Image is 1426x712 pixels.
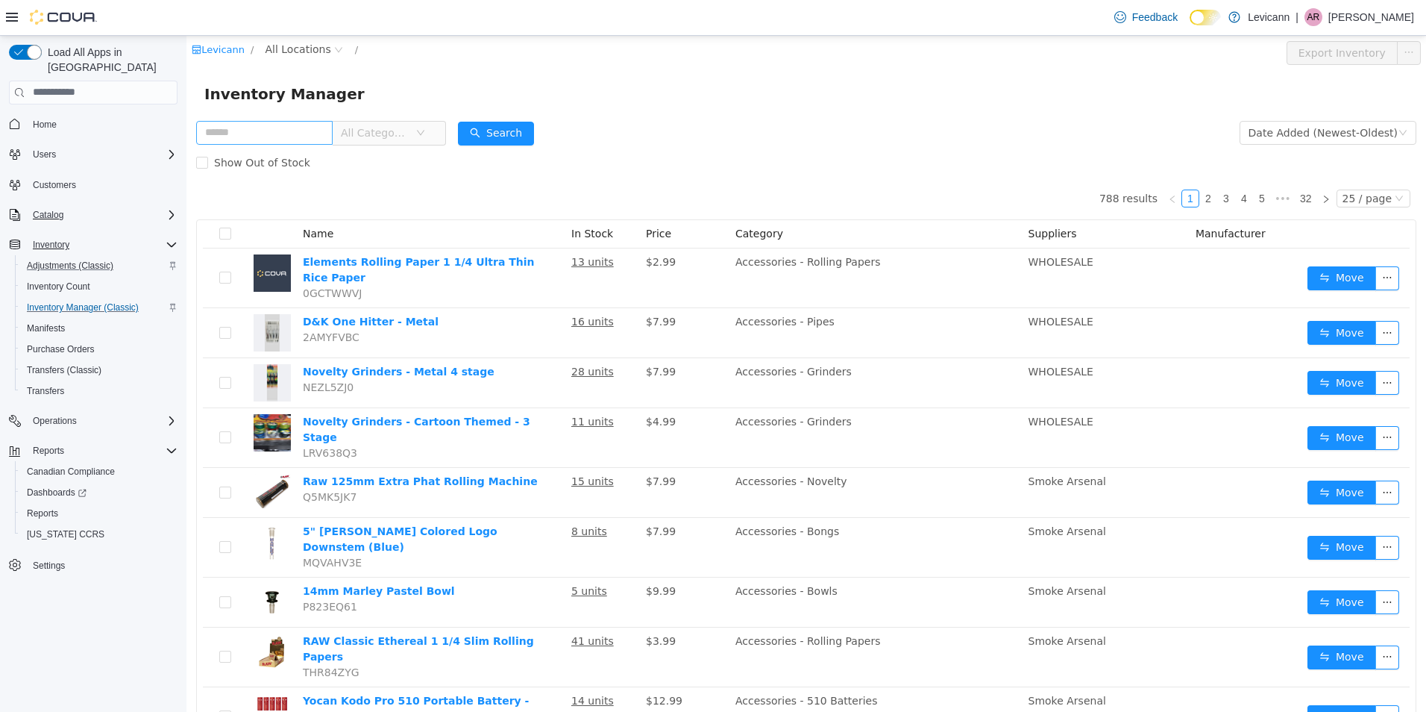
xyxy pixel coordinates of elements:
button: Operations [27,412,83,430]
a: RAW Classic Ethereal 1 1/4 Slim Rolling Papers [116,599,348,627]
a: Manifests [21,319,71,337]
button: Reports [15,503,183,524]
span: Q5MK5JK7 [116,455,170,467]
button: icon: swapMove [1121,669,1190,693]
span: Home [33,119,57,131]
button: icon: ellipsis [1189,390,1213,414]
button: Purchase Orders [15,339,183,360]
span: All Categories [154,90,222,104]
a: 5" [PERSON_NAME] Colored Logo Downstem (Blue) [116,490,311,517]
img: Raw 125mm Extra Phat Rolling Machine hero shot [67,438,104,475]
button: Transfers (Classic) [15,360,183,381]
span: Customers [27,175,178,194]
span: Transfers [27,385,64,397]
a: D&K One Hitter - Metal [116,280,252,292]
div: 25 / page [1156,154,1205,171]
span: Operations [33,415,77,427]
span: $3.99 [459,599,489,611]
li: Next 5 Pages [1084,154,1108,172]
img: 14mm Marley Pastel Bowl hero shot [67,548,104,585]
a: Customers [27,176,82,194]
a: icon: shopLevicann [5,8,58,19]
span: Inventory Count [27,281,90,293]
span: Purchase Orders [21,340,178,358]
a: Dashboards [15,482,183,503]
button: icon: ellipsis [1210,5,1234,29]
button: Reports [3,440,183,461]
a: Settings [27,557,71,575]
li: 5 [1067,154,1084,172]
span: LRV638Q3 [116,411,171,423]
li: 2 [1013,154,1031,172]
span: [US_STATE] CCRS [27,528,104,540]
span: Smoke Arsenal [842,659,920,671]
span: Price [459,192,485,204]
span: Feedback [1132,10,1178,25]
span: Users [27,146,178,163]
i: icon: shop [5,9,15,19]
span: Load All Apps in [GEOGRAPHIC_DATA] [42,45,178,75]
button: Inventory [27,236,75,254]
span: Operations [27,412,178,430]
span: Inventory Manager [18,46,187,70]
td: Accessories - Rolling Papers [543,213,836,272]
span: Inventory [33,239,69,251]
button: icon: searchSearch [271,86,348,110]
span: Transfers [21,382,178,400]
p: Levicann [1248,8,1290,26]
img: Novelty Grinders - Metal 4 stage hero shot [67,328,104,366]
span: Settings [27,555,178,574]
span: Adjustments (Classic) [21,257,178,275]
img: Elements Rolling Paper 1 1/4 Ultra Thin Rice Paper placeholder [67,219,104,256]
span: $4.99 [459,380,489,392]
u: 13 units [385,220,427,232]
td: Accessories - Grinders [543,322,836,372]
span: Customers [33,179,76,191]
u: 14 units [385,659,427,671]
td: Accessories - Rolling Papers [543,592,836,652]
span: All Locations [78,5,144,22]
button: icon: swapMove [1121,445,1190,469]
span: Category [549,192,597,204]
a: Yocan Kodo Pro 510 Portable Battery - Animal Series [116,659,342,687]
span: In Stock [385,192,427,204]
span: Catalog [27,206,178,224]
li: 32 [1108,154,1131,172]
button: icon: ellipsis [1189,610,1213,634]
span: $7.99 [459,330,489,342]
span: AR [1307,8,1320,26]
span: $9.99 [459,549,489,561]
i: icon: down [1208,158,1217,169]
span: 0GCTWWVJ [116,252,175,263]
span: / [169,8,172,19]
a: 4 [1049,154,1066,171]
span: Manufacturer [1009,192,1079,204]
button: icon: ellipsis [1189,335,1213,359]
button: icon: swapMove [1121,335,1190,359]
li: 4 [1049,154,1067,172]
span: $12.99 [459,659,496,671]
div: Adam Rouselle [1304,8,1322,26]
p: | [1295,8,1298,26]
a: Canadian Compliance [21,463,121,481]
button: icon: swapMove [1121,610,1190,634]
u: 28 units [385,330,427,342]
span: Home [27,115,178,134]
li: 1 [995,154,1013,172]
u: 16 units [385,280,427,292]
button: Inventory [3,234,183,255]
span: Canadian Compliance [21,463,178,481]
span: Washington CCRS [21,525,178,543]
span: Smoke Arsenal [842,599,920,611]
a: Inventory Count [21,278,96,296]
button: Inventory Count [15,276,183,297]
button: icon: swapMove [1121,285,1190,309]
button: Transfers [15,381,183,402]
img: Novelty Grinders - Cartoon Themed - 3 Stage hero shot [67,378,104,416]
span: THR84ZYG [116,631,173,643]
span: WHOLESALE [842,330,907,342]
a: 5 [1067,154,1084,171]
a: 2 [1014,154,1030,171]
button: Manifests [15,318,183,339]
img: Cova [30,10,97,25]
